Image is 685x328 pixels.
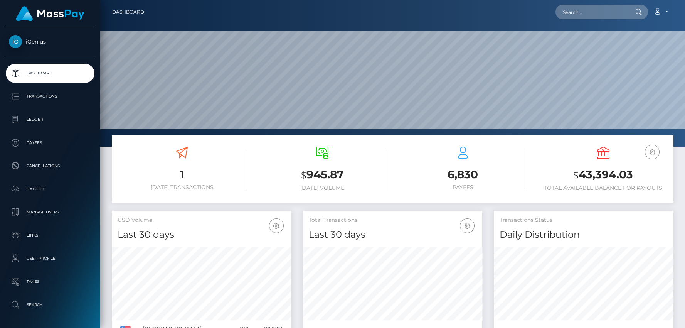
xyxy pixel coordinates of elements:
[399,167,527,182] h3: 6,830
[309,228,477,242] h4: Last 30 days
[6,133,94,152] a: Payees
[258,185,387,191] h6: [DATE] Volume
[309,216,477,224] h5: Total Transactions
[118,184,246,191] h6: [DATE] Transactions
[6,203,94,222] a: Manage Users
[118,167,246,182] h3: 1
[6,110,94,129] a: Ledger
[539,167,668,183] h3: 43,394.03
[6,64,94,83] a: Dashboard
[9,160,91,172] p: Cancellations
[112,4,144,20] a: Dashboard
[9,276,91,287] p: Taxes
[6,38,94,45] span: iGenius
[258,167,387,183] h3: 945.87
[6,156,94,176] a: Cancellations
[9,206,91,218] p: Manage Users
[6,87,94,106] a: Transactions
[16,6,84,21] img: MassPay Logo
[9,91,91,102] p: Transactions
[6,179,94,199] a: Batches
[573,170,579,181] small: $
[6,295,94,314] a: Search
[9,230,91,241] p: Links
[9,183,91,195] p: Batches
[6,226,94,245] a: Links
[9,253,91,264] p: User Profile
[6,272,94,291] a: Taxes
[500,216,668,224] h5: Transactions Status
[9,35,22,48] img: iGenius
[9,299,91,311] p: Search
[555,5,628,19] input: Search...
[9,68,91,79] p: Dashboard
[118,216,286,224] h5: USD Volume
[9,137,91,149] p: Payees
[301,170,306,181] small: $
[118,228,286,242] h4: Last 30 days
[9,114,91,125] p: Ledger
[500,228,668,242] h4: Daily Distribution
[539,185,668,191] h6: Total Available Balance for Payouts
[399,184,527,191] h6: Payees
[6,249,94,268] a: User Profile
